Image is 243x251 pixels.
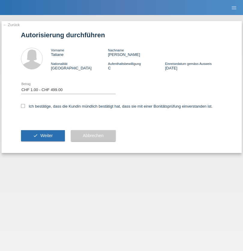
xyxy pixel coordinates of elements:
[231,5,237,11] i: menu
[108,48,165,57] div: [PERSON_NAME]
[40,133,53,138] span: Weiter
[165,61,222,70] div: [DATE]
[71,130,116,142] button: Abbrechen
[83,133,104,138] span: Abbrechen
[51,48,64,52] span: Vorname
[3,23,20,27] a: ← Zurück
[21,130,65,142] button: check Weiter
[165,62,211,66] span: Einreisedatum gemäss Ausweis
[51,62,68,66] span: Nationalität
[108,61,165,70] div: C
[21,104,213,109] label: Ich bestätige, dass die Kundin mündlich bestätigt hat, dass sie mit einer Bonitätsprüfung einvers...
[108,62,141,66] span: Aufenthaltsbewilligung
[33,133,38,138] i: check
[51,48,108,57] div: Tatiane
[51,61,108,70] div: [GEOGRAPHIC_DATA]
[21,31,222,39] h1: Autorisierung durchführen
[108,48,124,52] span: Nachname
[228,6,240,9] a: menu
